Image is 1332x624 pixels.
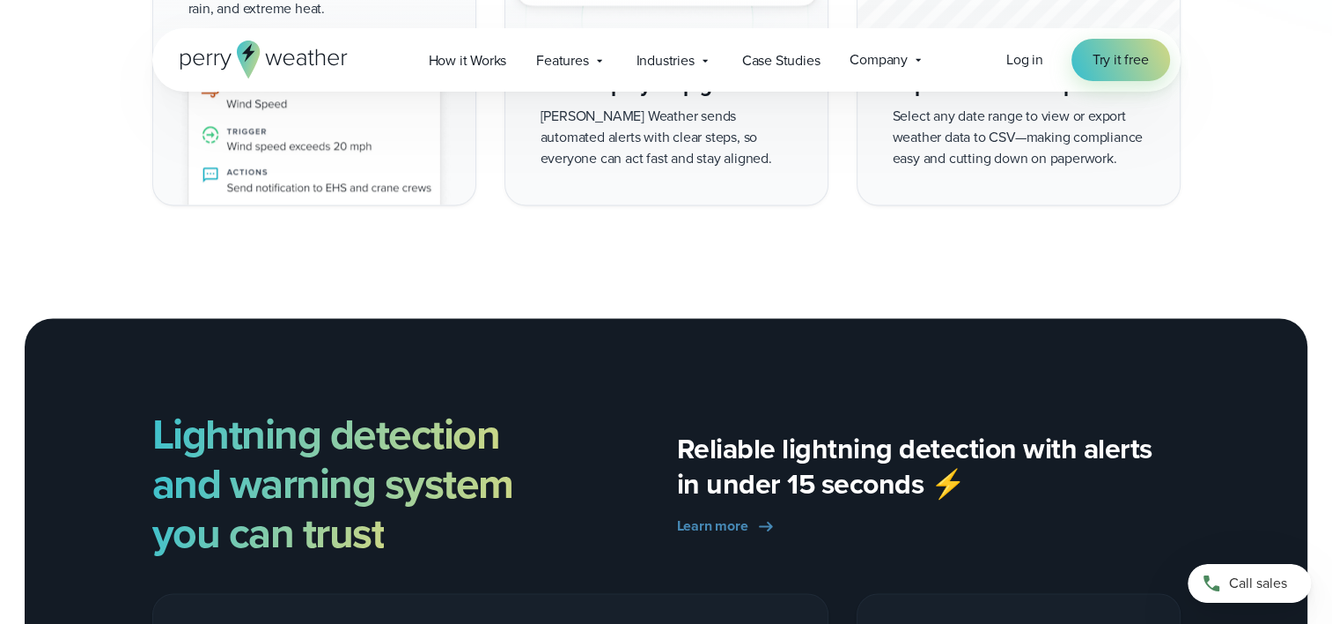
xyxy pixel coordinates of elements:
a: Learn more [677,516,776,537]
span: Call sales [1229,573,1287,594]
a: Log in [1006,49,1043,71]
a: Try it free [1071,39,1170,81]
a: Case Studies [727,42,835,78]
span: Learn more [677,516,748,537]
span: Try it free [1093,49,1149,71]
span: Industries [637,50,695,71]
p: Reliable lightning detection with alerts in under 15 seconds ⚡️ [677,431,1181,501]
span: Company [850,49,908,71]
a: How it Works [414,42,522,78]
span: Features [536,50,588,71]
span: Case Studies [742,50,821,71]
a: Call sales [1188,564,1311,603]
span: How it Works [429,50,507,71]
strong: Lightning detection and warning system you can trust [152,403,513,564]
